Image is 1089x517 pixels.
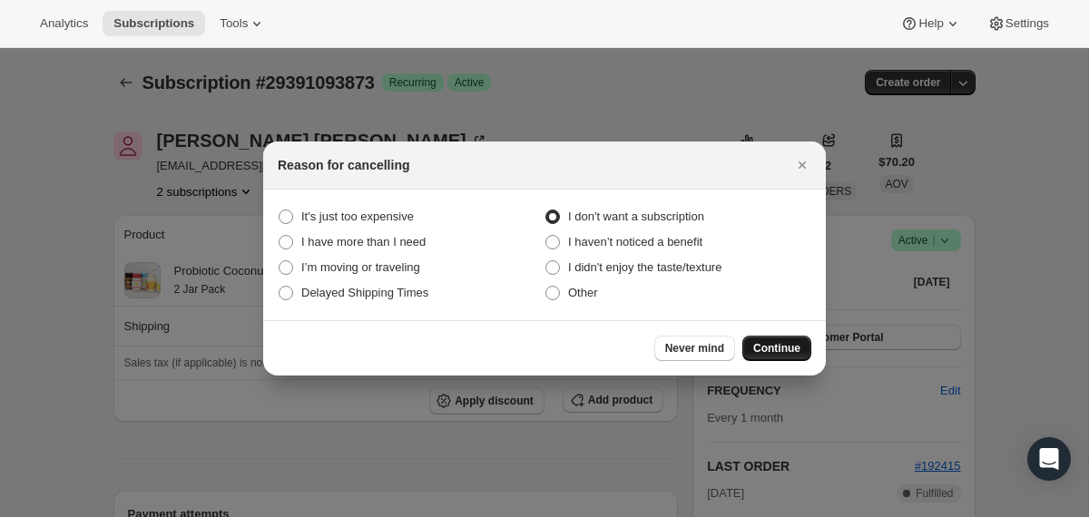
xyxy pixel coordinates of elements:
[742,336,811,361] button: Continue
[790,152,815,178] button: Close
[40,16,88,31] span: Analytics
[568,235,702,249] span: I haven’t noticed a benefit
[976,11,1060,36] button: Settings
[918,16,943,31] span: Help
[278,156,409,174] h2: Reason for cancelling
[220,16,248,31] span: Tools
[301,286,428,299] span: Delayed Shipping Times
[568,286,598,299] span: Other
[654,336,735,361] button: Never mind
[29,11,99,36] button: Analytics
[209,11,277,36] button: Tools
[568,210,704,223] span: I don't want a subscription
[301,260,420,274] span: I’m moving or traveling
[103,11,205,36] button: Subscriptions
[301,235,426,249] span: I have more than I need
[1027,437,1071,481] div: Open Intercom Messenger
[568,260,721,274] span: I didn't enjoy the taste/texture
[753,341,800,356] span: Continue
[301,210,414,223] span: It's just too expensive
[665,341,724,356] span: Never mind
[1006,16,1049,31] span: Settings
[889,11,972,36] button: Help
[113,16,194,31] span: Subscriptions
